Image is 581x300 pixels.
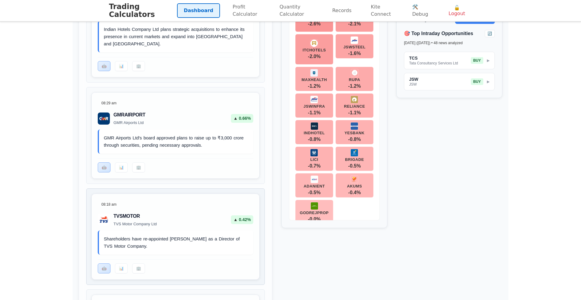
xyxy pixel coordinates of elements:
[471,57,483,64] div: BUY
[132,61,145,71] button: 🏢
[308,137,321,142] span: -0.8 %
[104,134,248,149] p: GMR Airports Ltd's board approved plans to raise up to ₹3,000 crore through securities, pending n...
[113,120,145,126] p: GMR Airports Ltd
[404,73,494,90] button: JSWJSWBUY▶
[336,173,373,197] button: AKUMSAKUMS-0.4%
[308,54,321,59] span: -2.0 %
[98,112,110,125] img: GMR Airports Ltd
[295,147,333,171] button: LICILICI-0.7%
[409,82,418,86] span: JSW
[326,3,358,18] a: Records
[304,131,325,135] div: INDHOTEL
[404,52,494,69] button: TCSTata Consultancy Services LtdBUY▶
[409,56,458,60] span: TCS
[101,202,117,207] span: 08:18 am
[308,164,321,168] span: -0.7 %
[336,147,373,171] button: BRIGADEBRIGADE-0.5%
[98,61,110,71] button: 🤖
[310,69,318,77] img: MAXHEALTH
[345,158,364,162] div: BRIGADE
[302,78,327,82] div: MAXHEALTH
[441,1,472,20] button: 🔓 Logout
[310,158,318,162] div: LICI
[308,84,321,89] span: -1.2 %
[303,48,326,52] div: ITCHOTELS
[336,93,373,118] button: RELIANCERELIANCE-1.1%
[336,120,373,144] button: YESBANKYESBANK-0.8%
[350,96,358,103] img: RELIANCE
[115,61,128,71] button: 📊
[295,93,333,118] button: JSWINFRAJSWINFRA-1.1%
[295,200,333,224] button: GODREJPROPGODREJPROP-0.0%
[310,202,318,210] img: GODREJPROP
[113,111,145,119] h3: GMRAIRPORT
[104,26,248,47] p: Indian Hotels Company Ltd plans strategic acquisitions to enhance its presence in current markets...
[348,190,361,195] span: -0.4 %
[104,235,248,250] p: Shareholders have re-appointed [PERSON_NAME] as a Director of TVS Motor Company.
[310,96,318,103] img: JSWINFRA
[485,30,495,37] button: 🔄
[344,131,364,135] div: YESBANK
[295,173,333,197] button: ADANIENTADANIENT-0.5%
[113,221,157,227] p: TVS Motor Company Ltd
[132,263,145,273] button: 🏢
[350,36,358,44] img: JSWSTEEL
[348,164,361,168] span: -0.5 %
[295,34,333,64] button: ITCHOTELSITCHOTELS-2.0%
[300,211,329,215] div: GODREJPROP
[409,61,458,65] span: Tata Consultancy Services Ltd
[101,100,117,106] span: 08:29 am
[304,105,325,109] div: JSWINFRA
[310,39,318,47] img: ITCHOTELS
[350,122,358,130] img: YESBANK
[113,213,157,220] h3: TVSMOTOR
[98,263,110,273] button: 🤖
[344,105,365,109] div: RELIANCE
[343,45,366,49] div: JSWSTEEL
[308,190,321,195] span: -0.5 %
[348,51,361,56] span: -1.6 %
[310,175,318,183] img: ADANIENT
[310,122,318,130] img: INDHOTEL
[347,184,362,188] div: AKUMS
[404,30,473,37] h4: 🎯 Top Intraday Opportunities
[295,120,333,144] button: INDHOTELINDHOTEL-0.8%
[487,80,490,84] span: ▶
[348,110,361,115] span: -1.1 %
[336,67,373,91] button: RUPARUPA-1.2%
[348,84,361,89] span: -1.2 %
[336,34,373,58] button: JSWSTEELJSWSTEEL-1.6%
[348,21,361,26] span: -2.1 %
[350,149,358,157] img: BRIGADE
[350,175,358,183] img: AKUMS
[348,137,361,142] span: -0.8 %
[304,184,325,188] div: ADANIENT
[308,21,321,26] span: -2.6 %
[471,78,483,85] div: BUY
[295,67,333,91] button: MAXHEALTHMAXHEALTH-1.2%
[231,114,253,123] div: 0.66 %
[233,217,238,223] span: ▲
[98,214,110,226] img: TVS Motor Company Ltd
[351,69,359,77] img: RUPA
[409,77,418,82] span: JSW
[115,162,128,172] button: 📊
[115,263,128,273] button: 📊
[231,215,253,224] div: 0.42 %
[404,41,463,45] span: [DATE] ([DATE]) • 48 news analyzed
[310,149,318,157] img: LICI
[98,162,110,172] button: 🤖
[233,115,238,122] span: ▲
[487,58,490,63] span: ▶
[308,217,321,222] span: -0.0 %
[177,3,220,18] a: Dashboard
[308,110,321,115] span: -1.1 %
[349,78,360,82] div: RUPA
[109,3,177,19] h1: Trading Calculators
[132,162,145,172] button: 🏢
